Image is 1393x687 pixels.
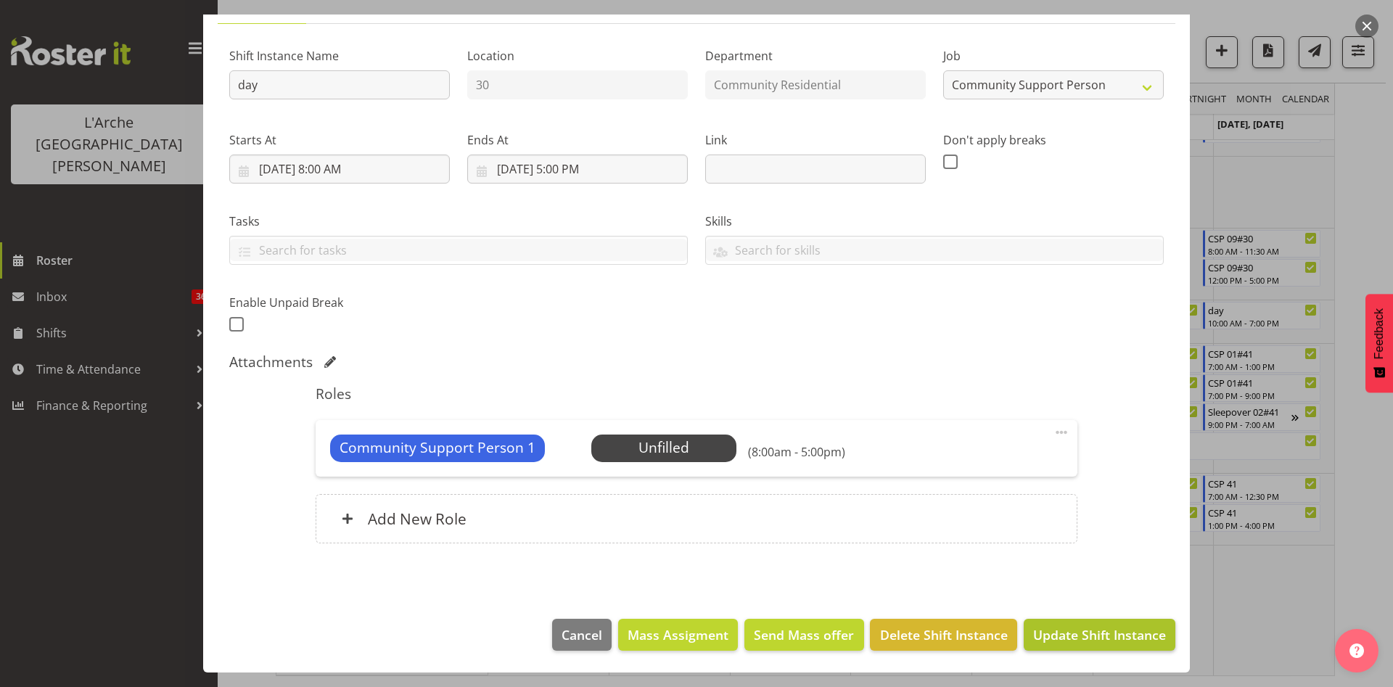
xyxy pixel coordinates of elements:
span: Send Mass offer [754,625,854,644]
span: Update Shift Instance [1033,625,1166,644]
label: Don't apply breaks [943,131,1164,149]
button: Send Mass offer [744,619,863,651]
label: Link [705,131,926,149]
label: Starts At [229,131,450,149]
label: Department [705,47,926,65]
span: Community Support Person 1 [340,437,535,458]
span: Delete Shift Instance [880,625,1008,644]
button: Mass Assigment [618,619,738,651]
input: Shift Instance Name [229,70,450,99]
img: help-xxl-2.png [1349,643,1364,658]
label: Tasks [229,213,688,230]
label: Job [943,47,1164,65]
button: Delete Shift Instance [870,619,1016,651]
input: Click to select... [229,155,450,184]
button: Cancel [552,619,612,651]
span: Unfilled [638,437,689,457]
label: Enable Unpaid Break [229,294,450,311]
input: Search for skills [706,239,1163,261]
input: Search for tasks [230,239,687,261]
h5: Roles [316,385,1077,403]
label: Skills [705,213,1164,230]
span: Feedback [1373,308,1386,359]
h5: Attachments [229,353,313,371]
h6: Add New Role [368,509,467,528]
label: Shift Instance Name [229,47,450,65]
input: Click to select... [467,155,688,184]
span: Mass Assigment [628,625,728,644]
span: Cancel [562,625,602,644]
h6: (8:00am - 5:00pm) [748,445,845,459]
label: Ends At [467,131,688,149]
label: Location [467,47,688,65]
button: Feedback - Show survey [1365,294,1393,392]
button: Update Shift Instance [1024,619,1175,651]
